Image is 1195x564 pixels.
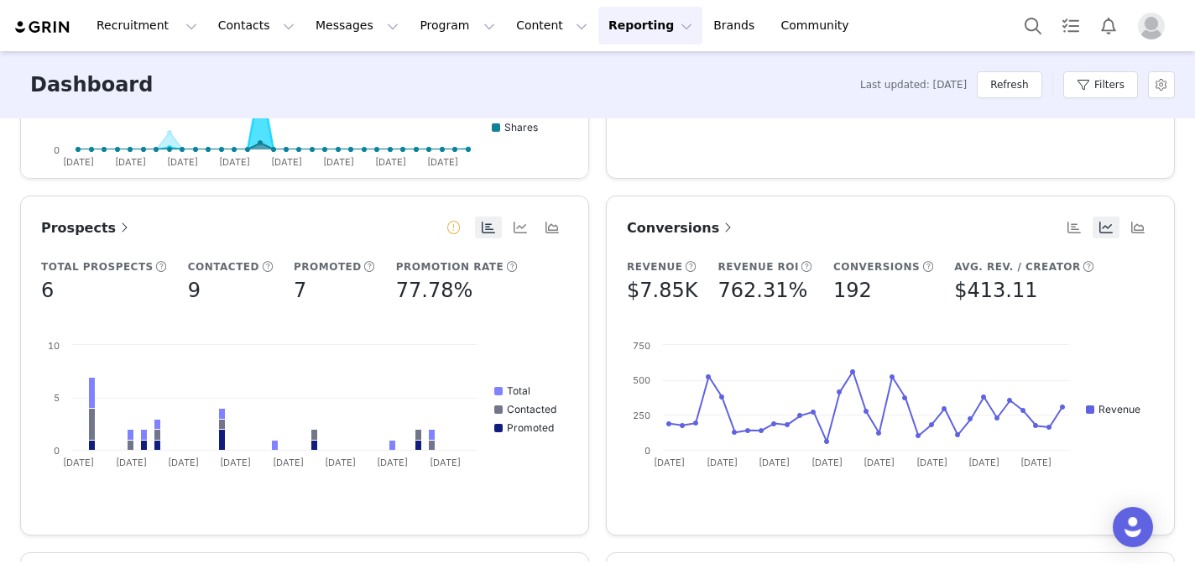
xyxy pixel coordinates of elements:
span: Prospects [41,220,133,236]
text: 0 [644,445,650,457]
h5: Total Prospects [41,259,154,274]
h5: 6 [41,275,54,305]
h3: Dashboard [30,70,153,100]
text: 0 [54,445,60,457]
text: [DATE] [168,457,199,468]
text: [DATE] [811,457,843,468]
img: placeholder-profile.jpg [1138,13,1165,39]
text: [DATE] [427,156,458,168]
h5: $7.85K [627,275,697,305]
text: [DATE] [707,457,738,468]
button: Notifications [1090,7,1127,44]
h5: Promoted [294,259,362,274]
text: [DATE] [273,457,304,468]
button: Filters [1063,71,1138,98]
a: Brands [703,7,770,44]
text: [DATE] [167,156,198,168]
text: [DATE] [219,156,250,168]
text: [DATE] [325,457,356,468]
button: Refresh [977,71,1041,98]
h5: Conversions [833,259,920,274]
text: [DATE] [271,156,302,168]
text: Promoted [507,421,554,434]
text: 0 [54,144,60,156]
text: [DATE] [116,457,147,468]
text: [DATE] [654,457,685,468]
button: Program [410,7,505,44]
text: [DATE] [377,457,408,468]
text: 750 [633,340,650,352]
a: Tasks [1052,7,1089,44]
a: Community [771,7,867,44]
text: [DATE] [916,457,947,468]
a: Prospects [41,217,133,238]
text: 5 [54,392,60,404]
text: Contacted [507,403,556,415]
button: Profile [1128,13,1182,39]
img: grin logo [13,19,72,35]
h5: Contacted [188,259,259,274]
h5: Revenue ROI [718,259,799,274]
h5: 192 [833,275,872,305]
text: [DATE] [375,156,406,168]
text: [DATE] [63,457,94,468]
text: [DATE] [63,156,94,168]
h5: 762.31% [718,275,807,305]
text: Shares [504,121,538,133]
text: [DATE] [1020,457,1051,468]
button: Reporting [598,7,702,44]
button: Messages [305,7,409,44]
text: 250 [633,410,650,421]
h5: $413.11 [954,275,1037,305]
a: Conversions [627,217,736,238]
text: Total [507,384,530,397]
text: 10 [48,340,60,352]
button: Recruitment [86,7,207,44]
text: [DATE] [323,156,354,168]
h5: 7 [294,275,306,305]
span: Conversions [627,220,736,236]
div: Open Intercom Messenger [1113,507,1153,547]
h5: Promotion Rate [396,259,504,274]
h5: Avg. Rev. / Creator [954,259,1081,274]
text: [DATE] [220,457,251,468]
button: Content [506,7,597,44]
button: Search [1015,7,1051,44]
h5: 9 [188,275,201,305]
text: 500 [633,374,650,386]
text: [DATE] [759,457,790,468]
text: [DATE] [864,457,895,468]
text: [DATE] [430,457,461,468]
text: Revenue [1098,403,1140,415]
text: [DATE] [968,457,999,468]
h5: Revenue [627,259,682,274]
button: Contacts [208,7,305,44]
span: Last updated: [DATE] [860,77,967,92]
text: [DATE] [115,156,146,168]
h5: 77.78% [396,275,473,305]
